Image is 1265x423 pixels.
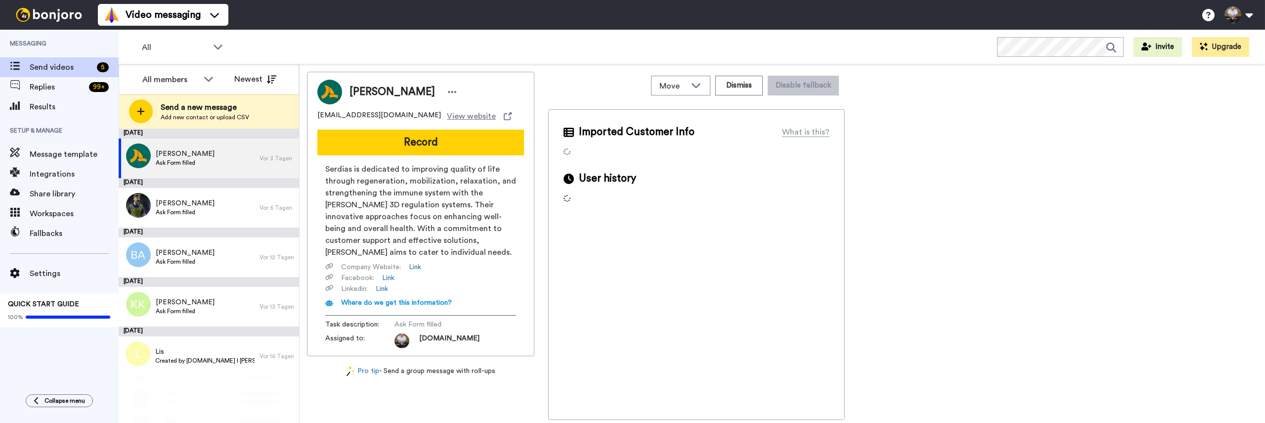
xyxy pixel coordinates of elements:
span: Send a new message [161,101,249,113]
span: View website [447,110,496,122]
span: Where do we get this information? [341,299,452,306]
span: Workspaces [30,208,119,220]
a: Link [382,273,394,283]
span: QUICK START GUIDE [8,301,79,308]
button: Collapse menu [26,394,93,407]
span: Imported Customer Info [579,125,695,140]
img: e79fcabc-05ae-4995-ac08-9eecff23249d-1538385032.jpg [394,333,409,348]
span: Send videos [30,61,93,73]
img: kk.png [126,292,151,317]
span: 100% [8,313,23,321]
span: [EMAIL_ADDRESS][DOMAIN_NAME] [317,110,441,122]
span: Ask Form filled [394,320,488,329]
div: Vor 3 Tagen [260,154,294,162]
span: Company Website : [341,262,401,272]
a: Link [409,262,421,272]
div: 99 + [89,82,109,92]
div: - Send a group message with roll-ups [307,366,534,376]
span: Replies [30,81,85,93]
span: Lis [155,347,255,357]
span: [PERSON_NAME] [156,149,215,159]
a: Pro tip [347,366,379,376]
div: Vor 13 Tagen [260,303,294,311]
button: Invite [1134,37,1182,57]
span: [PERSON_NAME] [156,297,215,307]
span: [PERSON_NAME] [156,248,215,258]
div: What is this? [782,126,829,138]
span: Fallbacks [30,228,119,239]
span: Results [30,101,119,113]
span: Collapse menu [44,397,85,405]
div: [DATE] [119,228,299,237]
img: bj-logo-header-white.svg [12,8,86,22]
span: Message template [30,148,119,160]
button: Record [317,130,524,155]
button: Disable fallback [768,76,839,95]
span: Ask Form filled [156,159,215,167]
div: 5 [97,62,109,72]
span: Linkedin : [341,284,368,294]
span: Share library [30,188,119,200]
div: [DATE] [119,129,299,139]
span: Ask Form filled [156,258,215,266]
img: vm-color.svg [104,7,120,23]
img: 719915d5-16ea-45ea-98ed-d6701fd11e25.jpg [126,193,151,218]
div: [DATE] [119,178,299,188]
span: Integrations [30,168,119,180]
button: Newest [227,69,284,89]
span: Created by [DOMAIN_NAME] I [PERSON_NAME] [155,357,255,365]
span: Assigned to: [325,333,394,348]
span: Ask Form filled [156,208,215,216]
img: Image of Herbert [317,80,342,104]
a: View website [447,110,512,122]
span: Add new contact or upload CSV [161,113,249,121]
div: [DATE] [119,327,299,336]
div: All members [142,74,199,86]
span: Task description : [325,320,394,329]
span: Video messaging [126,8,201,22]
span: Settings [30,268,119,280]
button: Upgrade [1192,37,1249,57]
div: [DATE] [119,277,299,287]
div: Vor 12 Tagen [260,253,294,261]
img: ba.png [126,242,151,267]
span: User history [579,171,636,186]
span: [DOMAIN_NAME] [419,333,480,348]
span: Ask Form filled [156,307,215,315]
a: Link [376,284,388,294]
span: [PERSON_NAME] [156,198,215,208]
div: Vor 6 Tagen [260,204,294,212]
span: [PERSON_NAME] [349,85,435,99]
span: Move [659,80,686,92]
span: All [142,42,208,53]
img: 9fc47e03-257b-4126-bcb1-ba5ae4d00f46.jpg [126,143,151,168]
div: Vor 16 Tagen [260,352,294,360]
img: magic-wand.svg [347,366,355,376]
span: Facebook : [341,273,374,283]
button: Dismiss [715,76,763,95]
img: l.png [126,341,150,366]
span: Serdias is dedicated to improving quality of life through regeneration, mobilization, relaxation,... [325,163,516,258]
